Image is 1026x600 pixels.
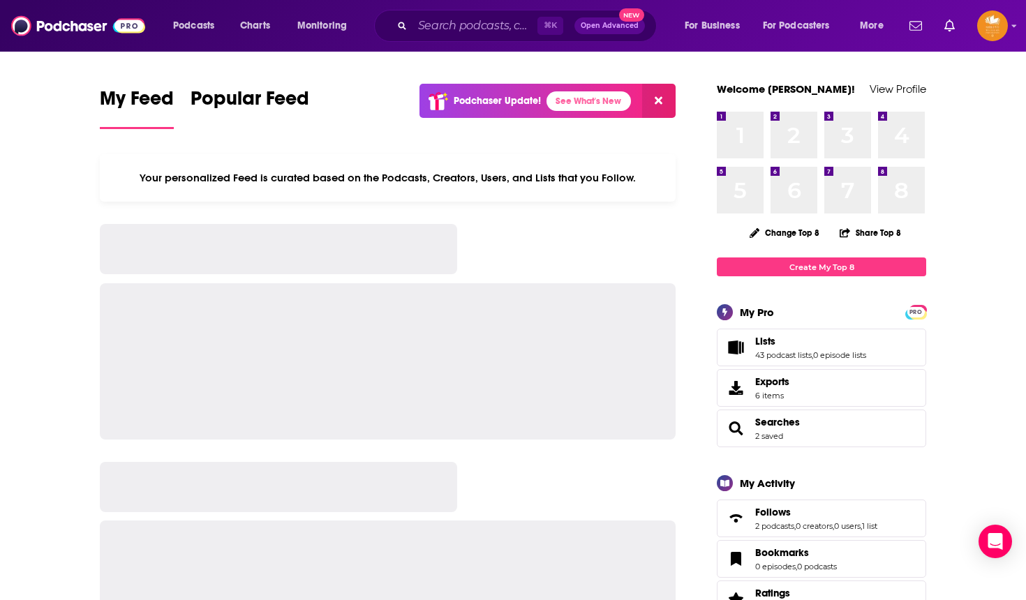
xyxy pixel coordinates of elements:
[755,335,775,347] span: Lists
[979,525,1012,558] div: Open Intercom Messenger
[537,17,563,35] span: ⌘ K
[862,521,877,531] a: 1 list
[839,219,902,246] button: Share Top 8
[850,15,901,37] button: open menu
[717,82,855,96] a: Welcome [PERSON_NAME]!
[240,16,270,36] span: Charts
[796,562,797,571] span: ,
[812,350,813,360] span: ,
[904,14,928,38] a: Show notifications dropdown
[977,10,1008,41] button: Show profile menu
[754,15,850,37] button: open menu
[796,521,833,531] a: 0 creators
[717,369,926,407] a: Exports
[755,587,837,599] a: Ratings
[755,562,796,571] a: 0 episodes
[797,562,837,571] a: 0 podcasts
[977,10,1008,41] img: User Profile
[755,391,789,400] span: 6 items
[834,521,861,531] a: 0 users
[297,16,347,36] span: Monitoring
[454,95,541,107] p: Podchaser Update!
[977,10,1008,41] span: Logged in as ShreveWilliams
[717,500,926,537] span: Follows
[574,17,645,34] button: Open AdvancedNew
[173,16,214,36] span: Podcasts
[717,257,926,276] a: Create My Top 8
[231,15,278,37] a: Charts
[722,509,750,528] a: Follows
[794,521,796,531] span: ,
[191,87,309,119] span: Popular Feed
[755,375,789,388] span: Exports
[191,87,309,129] a: Popular Feed
[722,549,750,569] a: Bookmarks
[722,338,750,357] a: Lists
[722,419,750,438] a: Searches
[870,82,926,96] a: View Profile
[755,506,791,518] span: Follows
[581,22,639,29] span: Open Advanced
[717,540,926,578] span: Bookmarks
[412,15,537,37] input: Search podcasts, credits, & more...
[763,16,830,36] span: For Podcasters
[740,477,795,490] div: My Activity
[547,91,631,111] a: See What's New
[100,87,174,129] a: My Feed
[755,587,790,599] span: Ratings
[939,14,960,38] a: Show notifications dropdown
[675,15,757,37] button: open menu
[755,416,800,428] a: Searches
[755,521,794,531] a: 2 podcasts
[907,306,924,317] a: PRO
[755,506,877,518] a: Follows
[685,16,740,36] span: For Business
[288,15,365,37] button: open menu
[717,410,926,447] span: Searches
[833,521,834,531] span: ,
[755,350,812,360] a: 43 podcast lists
[741,224,828,241] button: Change Top 8
[740,306,774,319] div: My Pro
[907,307,924,317] span: PRO
[11,13,145,39] img: Podchaser - Follow, Share and Rate Podcasts
[163,15,232,37] button: open menu
[619,8,644,22] span: New
[717,329,926,366] span: Lists
[813,350,866,360] a: 0 episode lists
[100,87,174,119] span: My Feed
[755,546,809,559] span: Bookmarks
[860,16,884,36] span: More
[755,335,866,347] a: Lists
[755,431,783,441] a: 2 saved
[755,546,837,559] a: Bookmarks
[100,154,676,202] div: Your personalized Feed is curated based on the Podcasts, Creators, Users, and Lists that you Follow.
[722,378,750,398] span: Exports
[387,10,670,42] div: Search podcasts, credits, & more...
[861,521,862,531] span: ,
